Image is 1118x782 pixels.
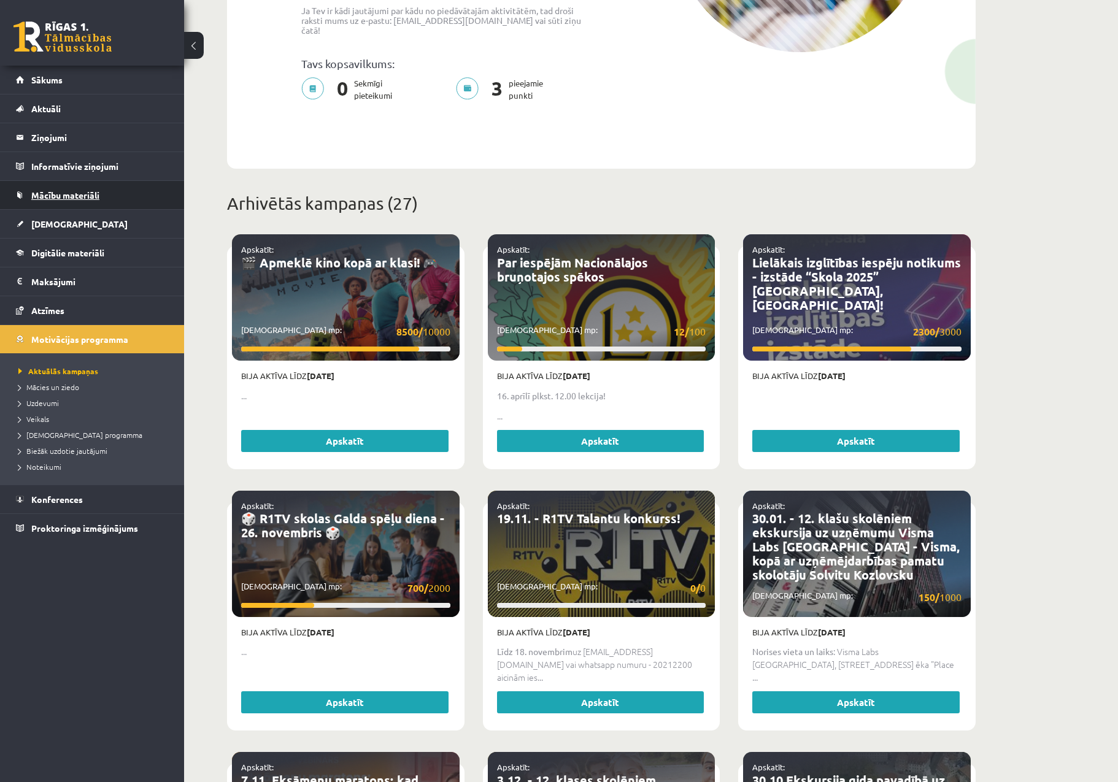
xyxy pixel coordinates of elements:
[919,591,939,604] strong: 150/
[31,103,61,114] span: Aktuāli
[752,645,962,684] p: : Visma Labs [GEOGRAPHIC_DATA], [STREET_ADDRESS] ēka "Place ...
[752,626,962,638] p: Bija aktīva līdz
[752,762,785,772] a: Apskatīt:
[752,691,960,713] a: Apskatīt
[752,646,833,657] strong: Norises vieta un laiks
[396,324,450,339] span: 10000
[497,370,706,382] p: Bija aktīva līdz
[31,494,83,505] span: Konferences
[497,510,680,526] a: 19.11. - R1TV Talantu konkurss!
[31,305,64,316] span: Atzīmes
[241,500,274,511] a: Apskatīt:
[752,500,785,511] a: Apskatīt:
[331,77,354,102] span: 0
[690,581,700,594] strong: 0/
[241,255,438,270] a: 🎬 Apmeklē kino kopā ar klasi! 🎮
[16,296,169,324] a: Atzīmes
[407,581,428,594] strong: 700/
[818,627,846,637] strong: [DATE]
[16,152,169,180] a: Informatīvie ziņojumi
[497,324,706,339] p: [DEMOGRAPHIC_DATA] mp:
[16,210,169,238] a: [DEMOGRAPHIC_DATA]
[241,762,274,772] a: Apskatīt:
[497,500,530,511] a: Apskatīt:
[31,267,169,296] legend: Maksājumi
[407,580,450,596] span: 2000
[497,410,706,423] p: ...
[241,645,450,658] p: ...
[18,445,172,456] a: Biežāk uzdotie jautājumi
[301,57,592,70] p: Tavs kopsavilkums:
[563,627,590,637] strong: [DATE]
[913,325,939,338] strong: 2300/
[31,218,128,229] span: [DEMOGRAPHIC_DATA]
[18,430,142,440] span: [DEMOGRAPHIC_DATA] programma
[301,6,592,35] p: Ja Tev ir kādi jautājumi par kādu no piedāvātajām aktivitātēm, tad droši raksti mums uz e-pastu: ...
[241,370,450,382] p: Bija aktīva līdz
[18,366,98,376] span: Aktuālās kampaņas
[752,589,962,605] p: [DEMOGRAPHIC_DATA] mp:
[563,370,590,381] strong: [DATE]
[16,485,169,513] a: Konferences
[18,414,49,424] span: Veikals
[497,255,648,285] a: Par iespējām Nacionālajos bruņotajos spēkos
[13,21,112,52] a: Rīgas 1. Tālmācības vidusskola
[18,397,172,408] a: Uzdevumi
[690,580,706,596] span: 0
[18,381,172,393] a: Mācies un ziedo
[16,514,169,542] a: Proktoringa izmēģinājums
[456,77,550,102] p: pieejamie punkti
[752,370,962,382] p: Bija aktīva līdz
[752,430,960,452] a: Apskatīt
[18,382,79,392] span: Mācies un ziedo
[18,462,61,472] span: Noteikumi
[497,645,706,684] p: uz [EMAIL_ADDRESS][DOMAIN_NAME] vai whatsapp numuru - 20212200 aicinām ies...
[241,626,450,638] p: Bija aktīva līdz
[31,74,63,85] span: Sākums
[18,398,59,408] span: Uzdevumi
[241,580,450,596] p: [DEMOGRAPHIC_DATA] mp:
[31,523,138,534] span: Proktoringa izmēģinājums
[18,446,107,456] span: Biežāk uzdotie jautājumi
[241,691,449,713] a: Apskatīt
[16,239,169,267] a: Digitālie materiāli
[31,152,169,180] legend: Informatīvie ziņojumi
[497,244,530,255] a: Apskatīt:
[497,626,706,638] p: Bija aktīva līdz
[16,181,169,209] a: Mācību materiāli
[31,247,104,258] span: Digitālie materiāli
[31,123,169,151] legend: Ziņojumi
[485,77,509,102] span: 3
[752,244,785,255] a: Apskatīt:
[674,325,689,338] strong: 12/
[497,580,706,596] p: [DEMOGRAPHIC_DATA] mp:
[497,646,572,657] strong: Līdz 18. novembrim
[307,627,334,637] strong: [DATE]
[16,267,169,296] a: Maksājumi
[241,244,274,255] a: Apskatīt:
[497,762,530,772] a: Apskatīt:
[31,334,128,345] span: Motivācijas programma
[307,370,334,381] strong: [DATE]
[674,324,706,339] span: 100
[16,325,169,353] a: Motivācijas programma
[919,589,962,605] span: 1000
[913,324,962,339] span: 3000
[241,389,450,402] p: ...
[16,94,169,123] a: Aktuāli
[227,191,976,217] p: Arhivētās kampaņas (27)
[497,430,704,452] a: Apskatīt
[241,324,450,339] p: [DEMOGRAPHIC_DATA] mp:
[18,461,172,472] a: Noteikumi
[241,430,449,452] a: Apskatīt
[31,190,99,201] span: Mācību materiāli
[18,413,172,424] a: Veikals
[241,510,445,540] a: 🎲 R1TV skolas Galda spēļu diena - 26. novembris 🎲
[18,429,172,440] a: [DEMOGRAPHIC_DATA] programma
[497,390,606,401] strong: 16. aprīlī plkst. 12.00 lekcija!
[752,510,960,583] a: 30.01. - 12. klašu skolēniem ekskursija uz uzņēmumu Visma Labs [GEOGRAPHIC_DATA] - Visma, kopā ar...
[818,370,846,381] strong: [DATE]
[396,325,423,338] strong: 8500/
[18,366,172,377] a: Aktuālās kampaņas
[752,324,962,339] p: [DEMOGRAPHIC_DATA] mp:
